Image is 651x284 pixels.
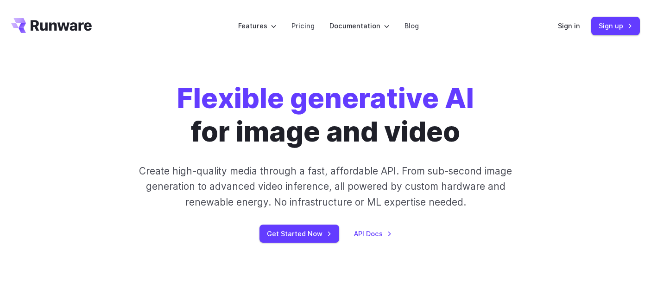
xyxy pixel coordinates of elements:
[354,228,392,239] a: API Docs
[177,81,474,115] strong: Flexible generative AI
[124,163,526,210] p: Create high-quality media through a fast, affordable API. From sub-second image generation to adv...
[329,20,390,31] label: Documentation
[558,20,580,31] a: Sign in
[177,82,474,148] h1: for image and video
[591,17,640,35] a: Sign up
[405,20,419,31] a: Blog
[291,20,315,31] a: Pricing
[259,225,339,243] a: Get Started Now
[238,20,277,31] label: Features
[11,18,92,33] a: Go to /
